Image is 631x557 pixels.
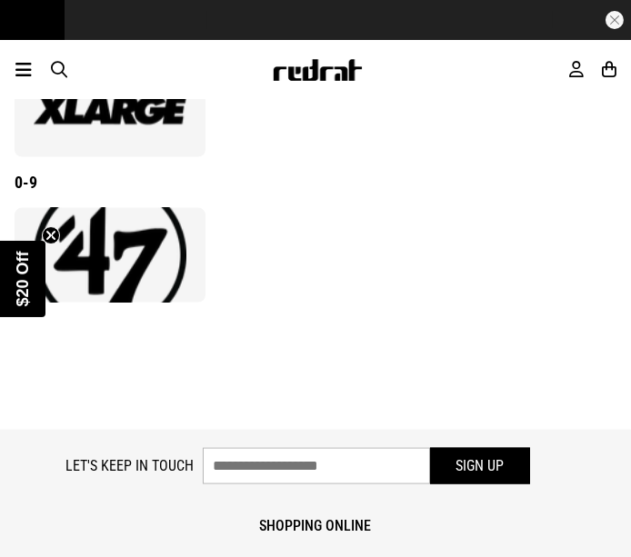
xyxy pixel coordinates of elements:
button: Close teaser [42,226,60,244]
span: $20 Off [14,251,32,306]
img: Redrat logo [272,59,363,81]
button: Sign up [430,448,530,484]
img: 47 Brand [34,179,186,332]
iframe: Customer reviews powered by Trustpilot [244,11,516,29]
label: Let's keep in touch [65,457,194,474]
img: XLarge [34,34,186,186]
p: Shopping Online [15,517,616,534]
a: 47 Brand [15,208,205,303]
button: Open LiveChat chat widget [15,7,69,62]
div: 0-9 [15,157,616,208]
a: XLarge [15,63,205,157]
